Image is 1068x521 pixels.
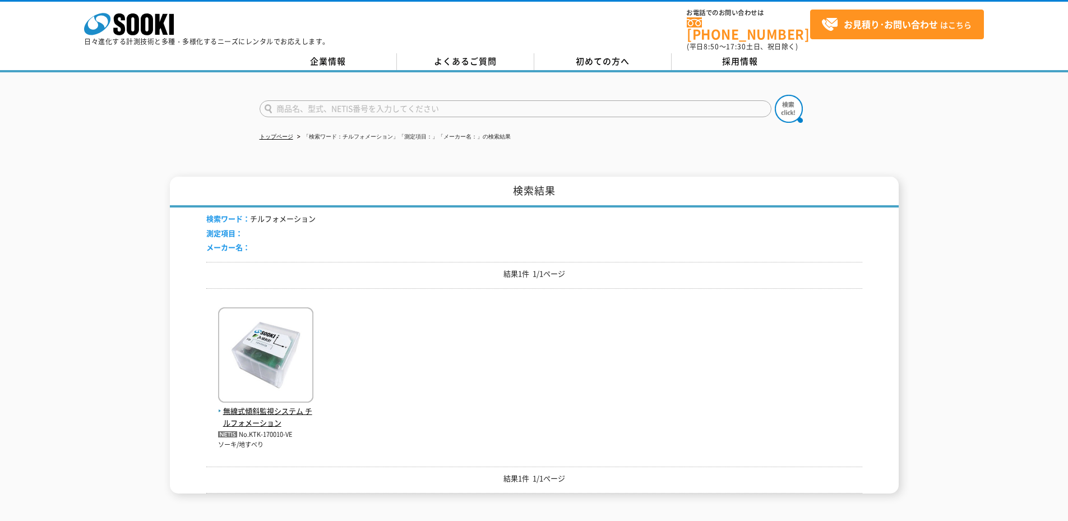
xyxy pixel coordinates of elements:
h1: 検索結果 [170,177,899,208]
a: よくあるご質問 [397,53,534,70]
input: 商品名、型式、NETIS番号を入力してください [260,100,771,117]
a: トップページ [260,133,293,140]
a: [PHONE_NUMBER] [687,17,810,40]
img: チルフォメーション [218,307,313,405]
span: メーカー名： [206,242,250,252]
span: 無線式傾斜監視システム チルフォメーション [218,405,313,429]
span: 初めての方へ [576,55,630,67]
p: 結果1件 1/1ページ [206,268,862,280]
span: 17:30 [726,42,746,52]
span: 検索ワード： [206,213,250,224]
a: 無線式傾斜監視システム チルフォメーション [218,394,313,428]
span: お電話でのお問い合わせは [687,10,810,16]
a: 採用情報 [672,53,809,70]
p: ソーキ/地すべり [218,440,313,450]
p: No.KTK-170010-VE [218,429,313,441]
a: 企業情報 [260,53,397,70]
img: btn_search.png [775,95,803,123]
li: 「検索ワード：チルフォメーション」「測定項目：」「メーカー名：」の検索結果 [295,131,511,143]
strong: お見積り･お問い合わせ [844,17,938,31]
span: 8:50 [704,42,719,52]
li: チルフォメーション [206,213,316,225]
a: お見積り･お問い合わせはこちら [810,10,984,39]
p: 日々進化する計測技術と多種・多様化するニーズにレンタルでお応えします。 [84,38,330,45]
a: 初めての方へ [534,53,672,70]
p: 結果1件 1/1ページ [206,473,862,485]
span: (平日 ～ 土日、祝日除く) [687,42,798,52]
span: はこちら [821,16,972,33]
span: 測定項目： [206,228,243,238]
